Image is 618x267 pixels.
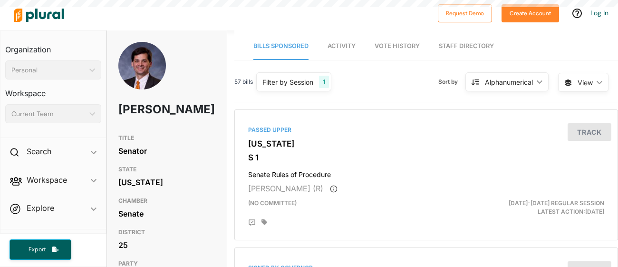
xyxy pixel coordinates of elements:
[262,77,313,87] div: Filter by Session
[439,33,494,60] a: Staff Directory
[488,199,611,216] div: Latest Action: [DATE]
[578,78,593,88] span: View
[438,8,492,18] a: Request Demo
[5,79,101,100] h3: Workspace
[568,123,611,141] button: Track
[248,166,604,179] h4: Senate Rules of Procedure
[485,77,533,87] div: Alphanumerical
[248,219,256,227] div: Add Position Statement
[253,33,309,60] a: Bills Sponsored
[11,109,86,119] div: Current Team
[10,239,71,260] button: Export
[234,78,253,86] span: 57 bills
[509,199,604,207] span: [DATE]-[DATE] Regular Session
[118,207,215,221] div: Senate
[590,9,608,17] a: Log In
[248,153,604,162] h3: S 1
[118,42,166,108] img: Headshot of Shane Massey
[502,4,559,22] button: Create Account
[118,227,215,238] h3: DISTRICT
[22,246,52,254] span: Export
[241,199,488,216] div: (no committee)
[118,144,215,158] div: Senator
[319,76,329,88] div: 1
[248,139,604,148] h3: [US_STATE]
[375,33,420,60] a: Vote History
[118,175,215,189] div: [US_STATE]
[438,78,465,86] span: Sort by
[248,184,323,193] span: [PERSON_NAME] (R)
[118,238,215,252] div: 25
[248,126,604,134] div: Passed Upper
[27,146,51,157] h2: Search
[253,42,309,49] span: Bills Sponsored
[328,42,356,49] span: Activity
[5,36,101,57] h3: Organization
[375,42,420,49] span: Vote History
[118,195,215,207] h3: CHAMBER
[118,132,215,144] h3: TITLE
[502,8,559,18] a: Create Account
[261,219,267,226] div: Add tags
[118,164,215,175] h3: STATE
[328,33,356,60] a: Activity
[118,95,176,124] h1: [PERSON_NAME]
[438,4,492,22] button: Request Demo
[11,65,86,75] div: Personal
